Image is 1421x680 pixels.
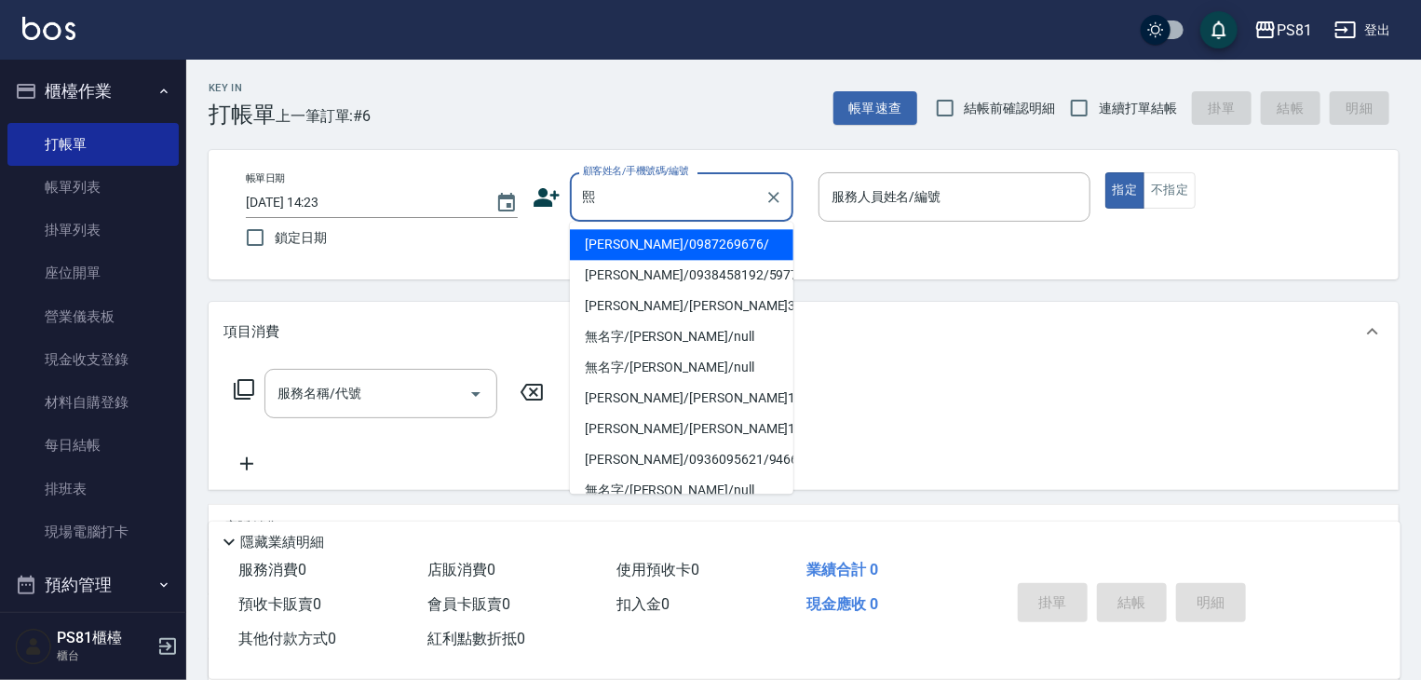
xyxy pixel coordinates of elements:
label: 帳單日期 [246,171,285,185]
span: 其他付款方式 0 [238,630,336,647]
button: Clear [761,184,787,211]
span: 結帳前確認明細 [965,99,1056,118]
button: Open [461,379,491,409]
div: 項目消費 [209,302,1399,361]
button: Choose date, selected date is 2025-09-22 [484,181,529,225]
button: 指定 [1105,172,1145,209]
a: 材料自購登錄 [7,381,179,424]
p: 隱藏業績明細 [240,533,324,552]
span: 店販消費 0 [427,561,495,578]
span: 現金應收 0 [806,595,878,613]
label: 顧客姓名/手機號碼/編號 [583,164,689,178]
span: 扣入金 0 [617,595,670,613]
button: PS81 [1247,11,1319,49]
li: [PERSON_NAME]/0938458192/5977 [570,260,793,291]
h2: Key In [209,82,276,94]
a: 打帳單 [7,123,179,166]
a: 現金收支登錄 [7,338,179,381]
li: [PERSON_NAME]/[PERSON_NAME]1260/1260 [570,383,793,414]
span: 連續打單結帳 [1099,99,1177,118]
h5: PS81櫃檯 [57,629,152,647]
a: 營業儀表板 [7,295,179,338]
button: 報表及分析 [7,609,179,658]
span: 使用預收卡 0 [617,561,700,578]
img: Logo [22,17,75,40]
img: Person [15,628,52,665]
p: 項目消費 [223,322,279,342]
span: 紅利點數折抵 0 [427,630,525,647]
p: 店販銷售 [223,518,279,537]
a: 每日結帳 [7,424,179,467]
span: 服務消費 0 [238,561,306,578]
li: [PERSON_NAME]/[PERSON_NAME]1263/1263 [570,414,793,444]
button: 櫃檯作業 [7,67,179,116]
button: 不指定 [1144,172,1196,209]
div: 店販銷售 [209,505,1399,550]
li: 無名字/[PERSON_NAME]/null [570,352,793,383]
button: 帳單速查 [833,91,917,126]
li: 無名字/[PERSON_NAME]/null [570,475,793,506]
h3: 打帳單 [209,102,276,128]
a: 帳單列表 [7,166,179,209]
span: 鎖定日期 [275,228,327,248]
button: 預約管理 [7,561,179,609]
li: 無名字/[PERSON_NAME]/null [570,321,793,352]
span: 業績合計 0 [806,561,878,578]
a: 排班表 [7,468,179,510]
li: [PERSON_NAME]/[PERSON_NAME]326/326 [570,291,793,321]
a: 掛單列表 [7,209,179,252]
span: 上一筆訂單:#6 [276,104,372,128]
div: PS81 [1277,19,1312,42]
button: 登出 [1327,13,1399,48]
a: 現場電腦打卡 [7,510,179,553]
button: save [1200,11,1238,48]
li: [PERSON_NAME]/0936095621/9466 [570,444,793,475]
span: 會員卡販賣 0 [427,595,510,613]
li: [PERSON_NAME]/0987269676/ [570,229,793,260]
span: 預收卡販賣 0 [238,595,321,613]
input: YYYY/MM/DD hh:mm [246,187,477,218]
a: 座位開單 [7,252,179,294]
p: 櫃台 [57,647,152,664]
